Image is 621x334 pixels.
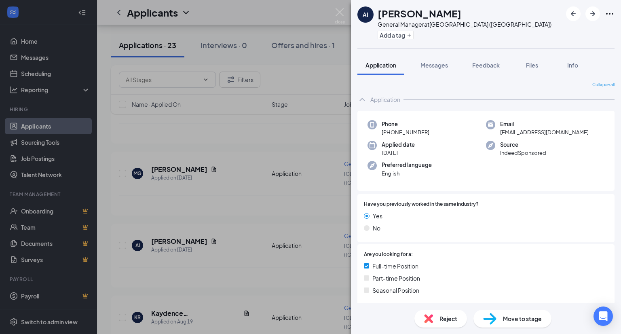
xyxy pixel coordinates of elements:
span: English [382,169,432,178]
span: Full-time Position [372,262,418,271]
span: Application [365,61,396,69]
span: Part-time Position [372,274,420,283]
span: Move to stage [503,314,542,323]
button: ArrowLeftNew [566,6,581,21]
svg: Plus [407,33,412,38]
div: Open Intercom Messenger [594,307,613,326]
span: Collapse all [592,82,615,88]
span: Info [567,61,578,69]
span: Seasonal Position [372,286,419,295]
span: IndeedSponsored [500,149,546,157]
button: ArrowRight [585,6,600,21]
span: [EMAIL_ADDRESS][DOMAIN_NAME] [500,128,589,136]
span: Have you previously worked in the same industry? [364,201,479,208]
span: Reject [439,314,457,323]
svg: ArrowLeftNew [568,9,578,19]
span: Email [500,120,589,128]
span: Phone [382,120,429,128]
h1: [PERSON_NAME] [378,6,461,20]
button: PlusAdd a tag [378,31,414,39]
span: Feedback [472,61,500,69]
span: Files [526,61,538,69]
span: Messages [420,61,448,69]
span: Are you looking for a: [364,251,413,258]
span: Source [500,141,546,149]
div: AI [363,11,368,19]
div: General Manager at [GEOGRAPHIC_DATA] ([GEOGRAPHIC_DATA]) [378,20,551,28]
span: [PHONE_NUMBER] [382,128,429,136]
span: Applied date [382,141,415,149]
span: Preferred language [382,161,432,169]
svg: ChevronUp [357,95,367,104]
span: Yes [373,211,382,220]
div: Application [370,95,400,104]
svg: ArrowRight [588,9,598,19]
span: No [373,224,380,233]
span: [DATE] [382,149,415,157]
svg: Ellipses [605,9,615,19]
